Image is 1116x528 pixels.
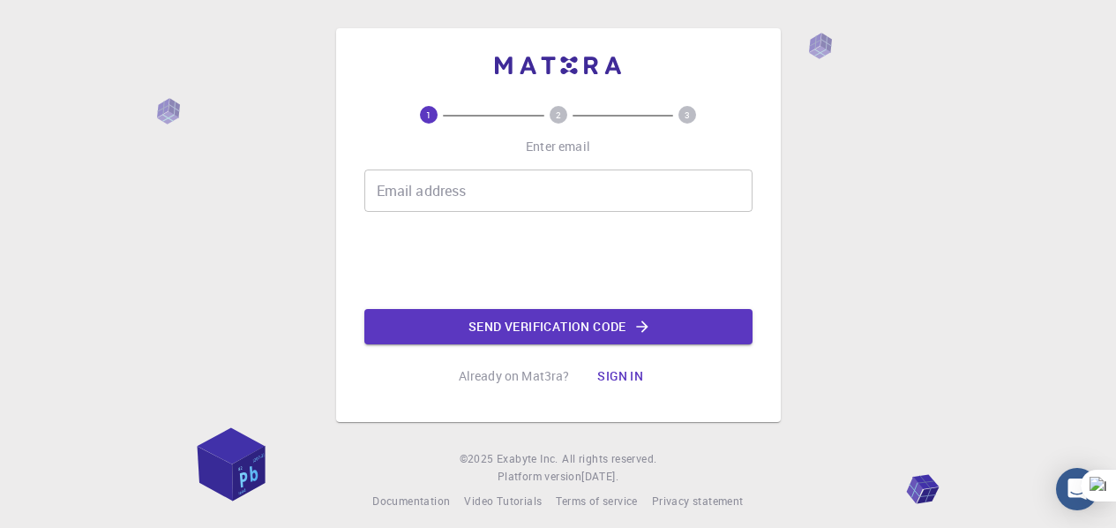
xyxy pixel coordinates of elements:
[497,450,558,468] a: Exabyte Inc.
[459,367,570,385] p: Already on Mat3ra?
[426,109,431,121] text: 1
[364,309,753,344] button: Send verification code
[556,109,561,121] text: 2
[583,358,657,394] button: Sign in
[581,468,618,486] a: [DATE].
[526,138,590,155] p: Enter email
[652,494,744,508] span: Privacy statement
[556,494,637,508] span: Terms of service
[372,493,450,510] a: Documentation
[460,450,497,468] span: © 2025
[1056,468,1098,510] div: Open Intercom Messenger
[464,494,542,508] span: Video Tutorials
[562,450,656,468] span: All rights reserved.
[498,468,581,486] span: Platform version
[372,494,450,508] span: Documentation
[464,493,542,510] a: Video Tutorials
[497,451,558,465] span: Exabyte Inc.
[652,493,744,510] a: Privacy statement
[581,469,618,483] span: [DATE] .
[685,109,690,121] text: 3
[556,493,637,510] a: Terms of service
[424,226,693,295] iframe: reCAPTCHA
